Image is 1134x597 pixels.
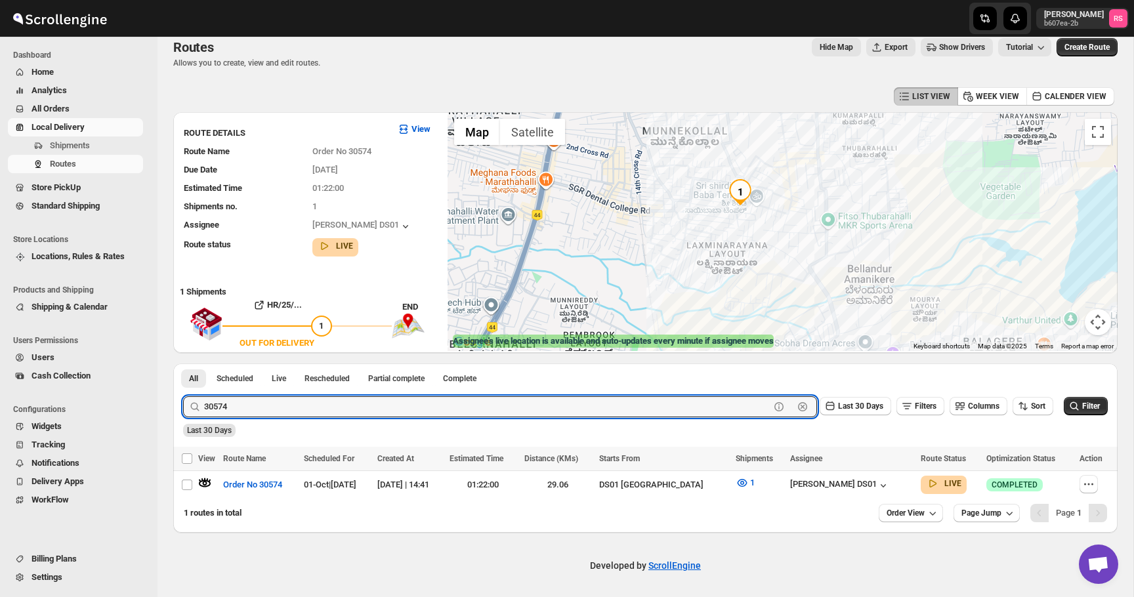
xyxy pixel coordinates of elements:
[750,478,755,487] span: 1
[31,67,54,77] span: Home
[13,285,148,295] span: Products and Shipping
[8,367,143,385] button: Cash Collection
[8,568,143,587] button: Settings
[31,201,100,211] span: Standard Shipping
[184,201,238,211] span: Shipments no.
[978,342,1027,350] span: Map data ©2025
[968,401,999,411] span: Columns
[31,458,79,468] span: Notifications
[443,373,476,384] span: Complete
[1035,342,1053,350] a: Terms (opens in new tab)
[896,397,944,415] button: Filters
[318,239,353,253] button: LIVE
[8,550,143,568] button: Billing Plans
[31,104,70,113] span: All Orders
[500,119,565,145] button: Show satellite imagery
[1045,91,1106,102] span: CALENDER VIEW
[1079,545,1118,584] div: Open chat
[187,426,232,435] span: Last 30 Days
[450,454,503,463] span: Estimated Time
[913,342,970,351] button: Keyboard shortcuts
[31,352,54,362] span: Users
[912,91,950,102] span: LIST VIEW
[312,201,317,211] span: 1
[31,440,65,449] span: Tracking
[986,454,1055,463] span: Optimization Status
[838,401,883,411] span: Last 30 Days
[8,454,143,472] button: Notifications
[524,478,591,491] div: 29.06
[887,508,925,518] span: Order View
[312,220,412,233] button: [PERSON_NAME] DS01
[198,454,215,463] span: View
[998,38,1051,56] button: Tutorial
[31,85,67,95] span: Analytics
[1030,504,1107,522] nav: Pagination
[976,91,1019,102] span: WEEK VIEW
[1085,119,1111,145] button: Toggle fullscreen view
[866,38,915,56] button: Export
[944,479,961,488] b: LIVE
[190,298,222,350] img: shop.svg
[728,472,763,493] button: 1
[189,373,198,384] span: All
[240,337,314,350] div: OUT FOR DELIVERY
[8,136,143,155] button: Shipments
[8,436,143,454] button: Tracking
[1080,454,1102,463] span: Action
[319,321,324,331] span: 1
[10,2,109,35] img: ScrollEngine
[926,477,961,490] button: LIVE
[1006,43,1033,52] span: Tutorial
[304,480,356,489] span: 01-Oct | [DATE]
[1114,14,1123,23] text: RS
[921,38,993,56] button: Show Drivers
[921,454,966,463] span: Route Status
[450,478,516,491] div: 01:22:00
[812,38,861,56] button: Map action label
[992,480,1038,490] span: COMPLETED
[648,560,701,571] a: ScrollEngine
[8,491,143,509] button: WorkFlow
[184,239,231,249] span: Route status
[222,295,332,316] button: HR/25/...
[790,479,890,492] button: [PERSON_NAME] DS01
[31,476,84,486] span: Delivery Apps
[8,63,143,81] button: Home
[173,39,214,55] span: Routes
[377,478,442,491] div: [DATE] | 14:41
[727,179,753,205] div: 1
[8,100,143,118] button: All Orders
[304,373,350,384] span: Rescheduled
[451,334,494,351] a: Open this area in Google Maps (opens a new window)
[8,298,143,316] button: Shipping & Calendar
[954,504,1020,522] button: Page Jump
[820,42,853,52] span: Hide Map
[389,119,438,140] button: View
[13,404,148,415] span: Configurations
[173,58,320,68] p: Allows you to create, view and edit routes.
[1056,508,1081,518] span: Page
[13,50,148,60] span: Dashboard
[894,87,958,106] button: LIST VIEW
[411,124,430,134] b: View
[267,300,302,310] b: HR/25/...
[957,87,1027,106] button: WEEK VIEW
[1064,397,1108,415] button: Filter
[820,397,891,415] button: Last 30 Days
[1036,8,1129,29] button: User menu
[181,369,206,388] button: All routes
[223,454,266,463] span: Route Name
[1077,508,1081,518] b: 1
[173,280,226,297] b: 1 Shipments
[217,373,253,384] span: Scheduled
[1085,309,1111,335] button: Map camera controls
[184,508,241,518] span: 1 routes in total
[879,504,943,522] button: Order View
[1026,87,1114,106] button: CALENDER VIEW
[790,454,822,463] span: Assignee
[402,300,441,314] div: END
[1109,9,1127,28] span: Romil Seth
[31,572,62,582] span: Settings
